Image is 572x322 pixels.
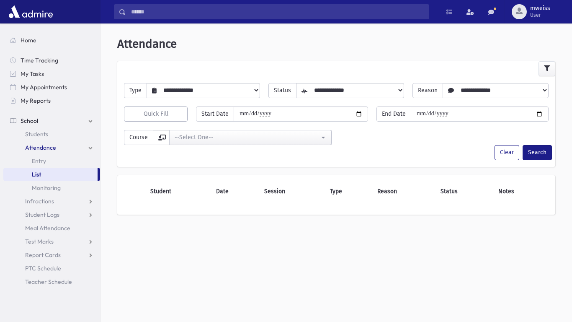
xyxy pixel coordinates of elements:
span: Attendance [25,144,56,151]
a: Home [3,34,100,47]
span: Infractions [25,197,54,205]
span: End Date [376,106,411,122]
a: Students [3,127,100,141]
span: List [32,171,41,178]
input: Search [126,4,429,19]
span: Attendance [117,37,177,51]
a: Report Cards [3,248,100,262]
a: Time Tracking [3,54,100,67]
span: Time Tracking [21,57,58,64]
span: Course [124,130,153,145]
span: Report Cards [25,251,61,259]
a: Teacher Schedule [3,275,100,288]
th: Student [145,182,211,201]
button: --Select One-- [169,130,332,145]
span: My Tasks [21,70,44,78]
span: School [21,117,38,125]
a: Meal Attendance [3,221,100,235]
a: Entry [3,154,100,168]
span: Type [124,83,147,98]
th: Notes [493,182,549,201]
a: School [3,114,100,127]
a: My Appointments [3,80,100,94]
th: Date [211,182,259,201]
th: Session [259,182,325,201]
span: Student Logs [25,211,59,218]
span: Test Marks [25,238,54,245]
button: Clear [495,145,519,160]
span: My Appointments [21,83,67,91]
th: Type [325,182,372,201]
span: Monitoring [32,184,61,192]
span: Status [268,83,296,98]
div: --Select One-- [175,133,319,142]
a: Infractions [3,195,100,208]
button: Search [523,145,552,160]
span: My Reports [21,97,51,104]
span: mweiss [530,5,550,12]
span: Start Date [196,106,234,122]
span: User [530,12,550,18]
a: Test Marks [3,235,100,248]
a: My Tasks [3,67,100,80]
span: Home [21,36,36,44]
span: Teacher Schedule [25,278,72,286]
span: Meal Attendance [25,224,70,232]
span: PTC Schedule [25,265,61,272]
th: Status [435,182,493,201]
span: Entry [32,157,46,165]
a: Attendance [3,141,100,154]
a: Student Logs [3,208,100,221]
a: My Reports [3,94,100,107]
a: List [3,168,98,181]
a: PTC Schedule [3,262,100,275]
a: Monitoring [3,181,100,195]
button: Quick Fill [124,106,188,122]
span: Quick Fill [144,110,168,117]
span: Students [25,130,48,138]
span: Reason [412,83,443,98]
img: AdmirePro [7,3,55,20]
th: Reason [372,182,435,201]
